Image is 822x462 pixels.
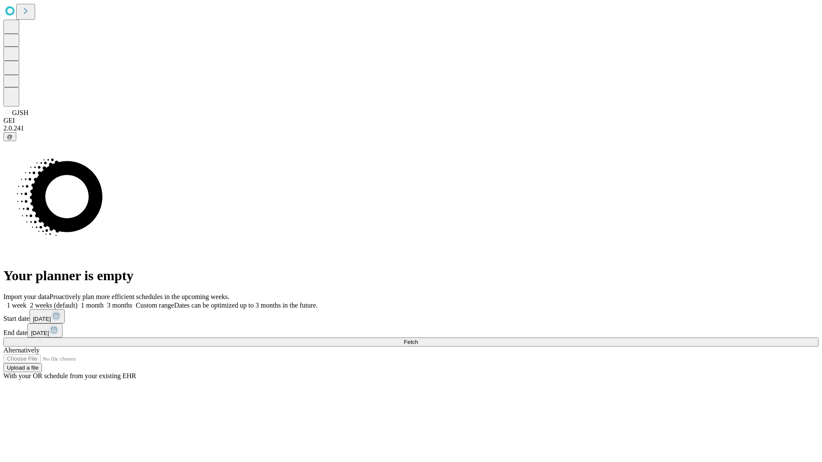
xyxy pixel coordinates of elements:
button: @ [3,132,16,141]
span: GJSH [12,109,28,116]
button: Fetch [3,338,819,346]
span: 1 week [7,302,27,309]
span: Alternatively [3,346,39,354]
button: Upload a file [3,363,42,372]
div: 2.0.241 [3,124,819,132]
button: [DATE] [27,323,63,338]
h1: Your planner is empty [3,268,819,284]
button: [DATE] [30,309,65,323]
span: [DATE] [31,330,49,336]
span: Dates can be optimized up to 3 months in the future. [174,302,318,309]
span: 3 months [107,302,132,309]
span: Proactively plan more efficient schedules in the upcoming weeks. [50,293,229,300]
span: Custom range [136,302,174,309]
div: End date [3,323,819,338]
span: 2 weeks (default) [30,302,77,309]
span: @ [7,133,13,140]
div: Start date [3,309,819,323]
span: With your OR schedule from your existing EHR [3,372,136,379]
span: [DATE] [33,316,51,322]
span: Import your data [3,293,50,300]
div: GEI [3,117,819,124]
span: 1 month [81,302,104,309]
span: Fetch [404,339,418,345]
